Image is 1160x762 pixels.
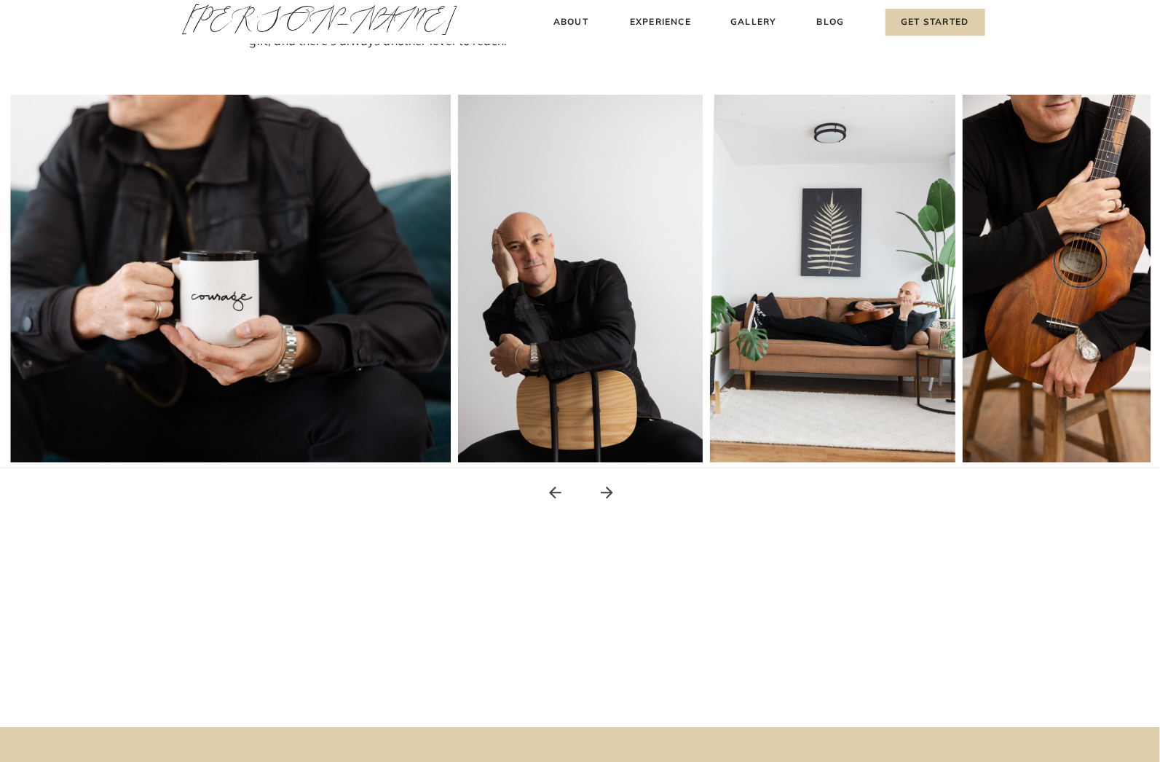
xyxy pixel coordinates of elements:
[730,15,778,30] a: Gallery
[885,9,985,36] a: Get Started
[628,15,693,30] a: Experience
[814,15,848,30] a: Blog
[550,15,593,30] a: About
